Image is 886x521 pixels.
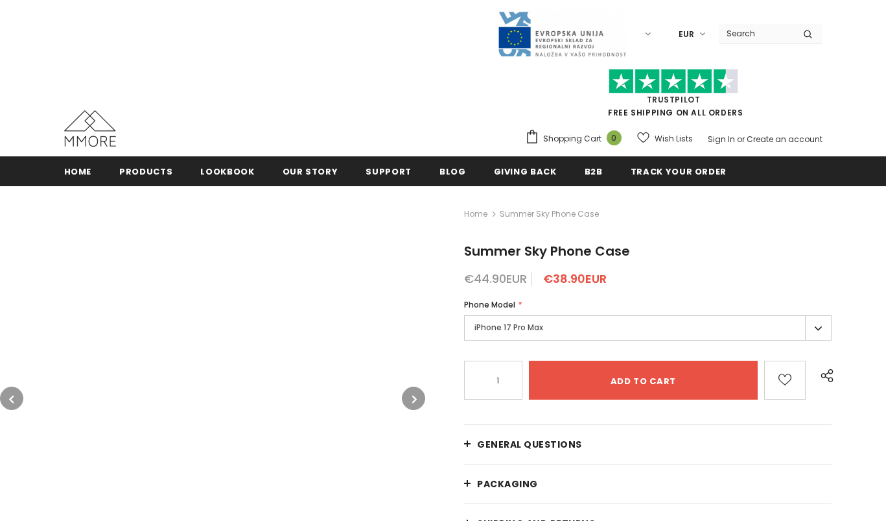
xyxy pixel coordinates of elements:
img: Trust Pilot Stars [609,69,738,94]
span: €38.90EUR [543,271,607,287]
a: Giving back [494,156,557,186]
span: Summer Sky Phone Case [500,206,599,222]
span: Track your order [631,165,727,178]
a: B2B [585,156,603,186]
a: Products [119,156,172,186]
input: Search Site [719,24,793,43]
span: 0 [607,130,622,145]
a: Home [464,206,487,222]
span: B2B [585,165,603,178]
span: Wish Lists [655,132,693,145]
a: Wish Lists [637,127,693,150]
span: Products [119,165,172,178]
a: Home [64,156,92,186]
span: PACKAGING [477,478,538,491]
a: Track your order [631,156,727,186]
img: MMORE Cases [64,110,116,147]
a: support [366,156,412,186]
a: Javni Razpis [497,28,627,39]
span: Home [64,165,92,178]
a: Blog [439,156,466,186]
label: iPhone 17 Pro Max [464,315,832,341]
a: Trustpilot [647,94,701,105]
a: Create an account [747,134,822,145]
a: Our Story [283,156,338,186]
span: support [366,165,412,178]
span: Shopping Cart [543,132,601,145]
a: Sign In [708,134,735,145]
a: PACKAGING [464,465,832,503]
span: General Questions [477,438,582,451]
span: Lookbook [200,165,254,178]
span: Summer Sky Phone Case [464,242,630,260]
span: Our Story [283,165,338,178]
span: or [737,134,745,145]
input: Add to cart [529,361,758,400]
a: Lookbook [200,156,254,186]
span: Phone Model [464,299,515,310]
span: FREE SHIPPING ON ALL ORDERS [525,75,822,118]
span: Blog [439,165,466,178]
span: Giving back [494,165,557,178]
span: EUR [679,28,694,41]
a: General Questions [464,425,832,464]
a: Shopping Cart 0 [525,129,628,149]
img: Javni Razpis [497,10,627,58]
span: €44.90EUR [464,271,527,287]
